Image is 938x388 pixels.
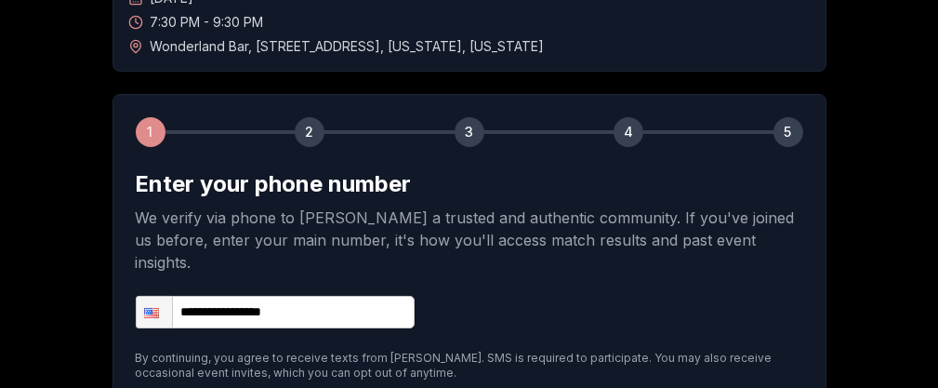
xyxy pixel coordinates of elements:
[295,117,324,147] div: 2
[136,351,803,381] p: By continuing, you agree to receive texts from [PERSON_NAME]. SMS is required to participate. You...
[455,117,484,147] div: 3
[773,117,803,147] div: 5
[136,117,165,147] div: 1
[137,297,172,328] div: United States: + 1
[151,13,264,32] span: 7:30 PM - 9:30 PM
[136,207,803,274] p: We verify via phone to [PERSON_NAME] a trusted and authentic community. If you've joined us befor...
[151,37,545,56] span: Wonderland Bar , [STREET_ADDRESS] , [US_STATE] , [US_STATE]
[136,169,803,199] h2: Enter your phone number
[614,117,643,147] div: 4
